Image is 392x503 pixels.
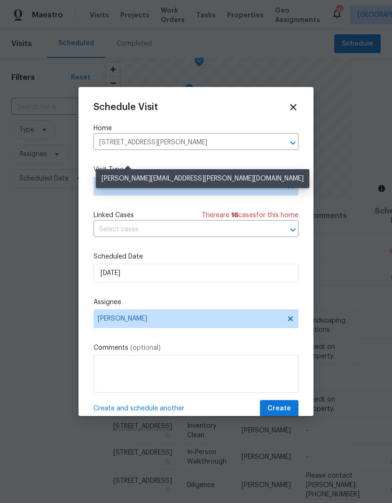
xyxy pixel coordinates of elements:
button: Create [260,400,298,417]
input: M/D/YYYY [94,264,298,283]
span: 16 [231,212,238,219]
label: Comments [94,343,298,353]
span: (optional) [130,345,161,351]
label: Home [94,124,298,133]
input: Enter in an address [94,135,272,150]
button: Open [286,136,299,149]
div: [PERSON_NAME][EMAIL_ADDRESS][PERSON_NAME][DOMAIN_NAME] [96,169,309,188]
span: Close [288,102,298,112]
input: Select cases [94,222,272,237]
button: Open [286,223,299,236]
label: Scheduled Date [94,252,298,261]
span: Create [267,403,291,415]
span: Linked Cases [94,211,134,220]
span: [PERSON_NAME] [98,315,282,322]
span: There are case s for this home [202,211,298,220]
label: Visit Type [94,165,298,174]
label: Assignee [94,298,298,307]
span: Create and schedule another [94,404,184,413]
span: Schedule Visit [94,102,158,112]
